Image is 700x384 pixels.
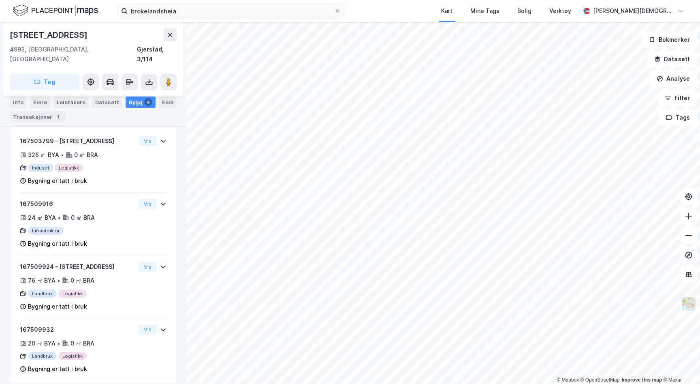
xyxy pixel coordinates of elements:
[659,345,700,384] div: Kontrollprogram for chat
[650,71,697,87] button: Analyse
[517,6,531,16] div: Bolig
[70,276,94,285] div: 0 ㎡ BRA
[593,6,674,16] div: [PERSON_NAME][DEMOGRAPHIC_DATA]
[580,377,620,383] a: OpenStreetMap
[139,199,157,209] button: Vis
[28,302,87,311] div: Bygning er tatt i bruk
[20,199,135,209] div: 167509916
[10,74,79,90] button: Tag
[126,97,156,108] div: Bygg
[557,377,579,383] a: Mapbox
[10,45,137,64] div: 4993, [GEOGRAPHIC_DATA], [GEOGRAPHIC_DATA]
[128,5,334,17] input: Søk på adresse, matrikkel, gårdeiere, leietakere eller personer
[20,136,135,146] div: 167503799 - [STREET_ADDRESS]
[28,176,87,186] div: Bygning er tatt i bruk
[10,111,65,122] div: Transaksjoner
[659,345,700,384] iframe: Chat Widget
[642,32,697,48] button: Bokmerker
[549,6,571,16] div: Verktøy
[28,213,56,223] div: 24 ㎡ BYA
[61,152,64,158] div: •
[10,97,27,108] div: Info
[144,98,152,106] div: 4
[30,97,50,108] div: Eiere
[28,276,55,285] div: 76 ㎡ BYA
[139,136,157,146] button: Vis
[71,213,95,223] div: 0 ㎡ BRA
[139,262,157,272] button: Vis
[659,109,697,126] button: Tags
[20,325,135,335] div: 167509932
[10,28,89,41] div: [STREET_ADDRESS]
[441,6,452,16] div: Kart
[470,6,499,16] div: Mine Tags
[159,97,176,108] div: ESG
[92,97,122,108] div: Datasett
[139,325,157,335] button: Vis
[28,364,87,374] div: Bygning er tatt i bruk
[53,97,89,108] div: Leietakere
[13,4,98,18] img: logo.f888ab2527a4732fd821a326f86c7f29.svg
[58,215,61,221] div: •
[28,339,55,348] div: 20 ㎡ BYA
[20,262,135,272] div: 167509924 - [STREET_ADDRESS]
[137,45,177,64] div: Gjerstad, 3/114
[622,377,662,383] a: Improve this map
[57,277,60,284] div: •
[54,113,62,121] div: 1
[658,90,697,106] button: Filter
[57,340,60,347] div: •
[28,150,59,160] div: 326 ㎡ BYA
[28,239,87,249] div: Bygning er tatt i bruk
[70,339,94,348] div: 0 ㎡ BRA
[681,296,696,311] img: Z
[647,51,697,67] button: Datasett
[74,150,98,160] div: 0 ㎡ BRA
